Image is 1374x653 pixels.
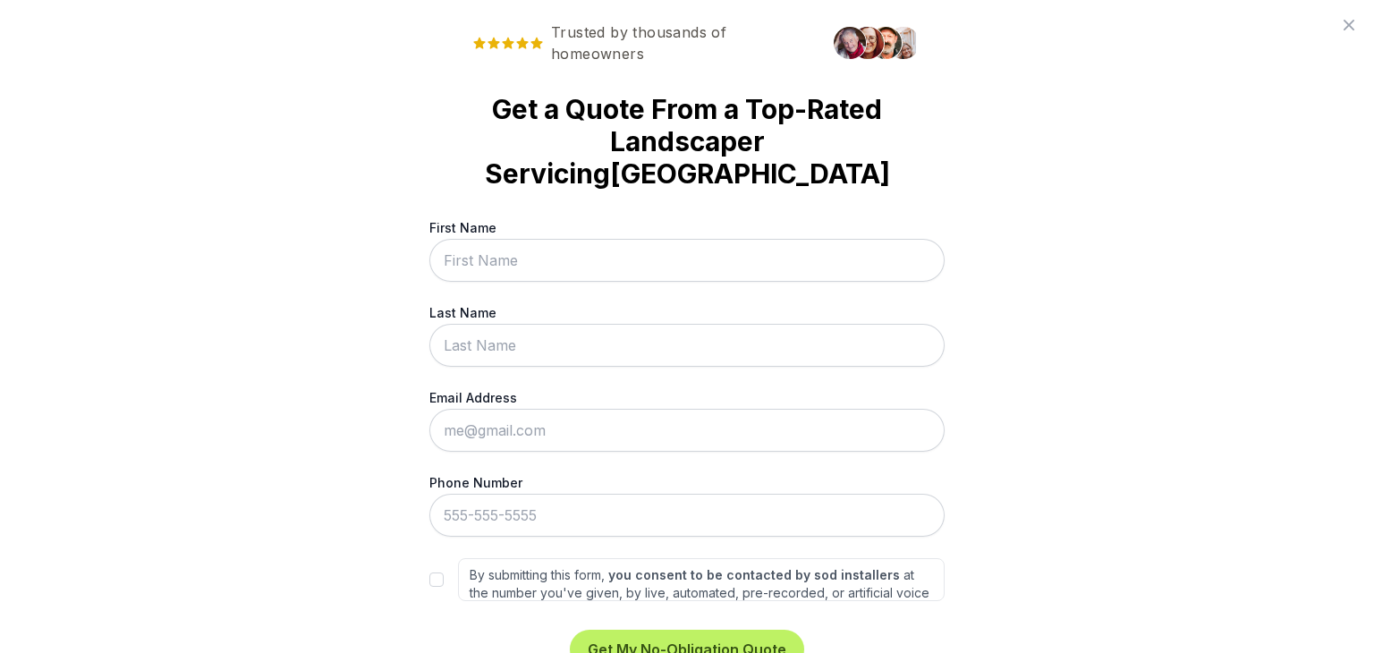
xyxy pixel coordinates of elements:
input: Last Name [429,324,945,367]
label: Last Name [429,303,945,322]
label: By submitting this form, at the number you've given, by live, automated, pre-recorded, or artific... [458,558,945,601]
input: me@gmail.com [429,409,945,452]
label: Phone Number [429,473,945,492]
label: Email Address [429,388,945,407]
strong: you consent to be contacted by sod installers [608,567,900,582]
label: First Name [429,218,945,237]
span: Trusted by thousands of homeowners [458,21,823,64]
input: First Name [429,239,945,282]
strong: Get a Quote From a Top-Rated Landscaper Servicing [GEOGRAPHIC_DATA] [458,93,916,190]
input: 555-555-5555 [429,494,945,537]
